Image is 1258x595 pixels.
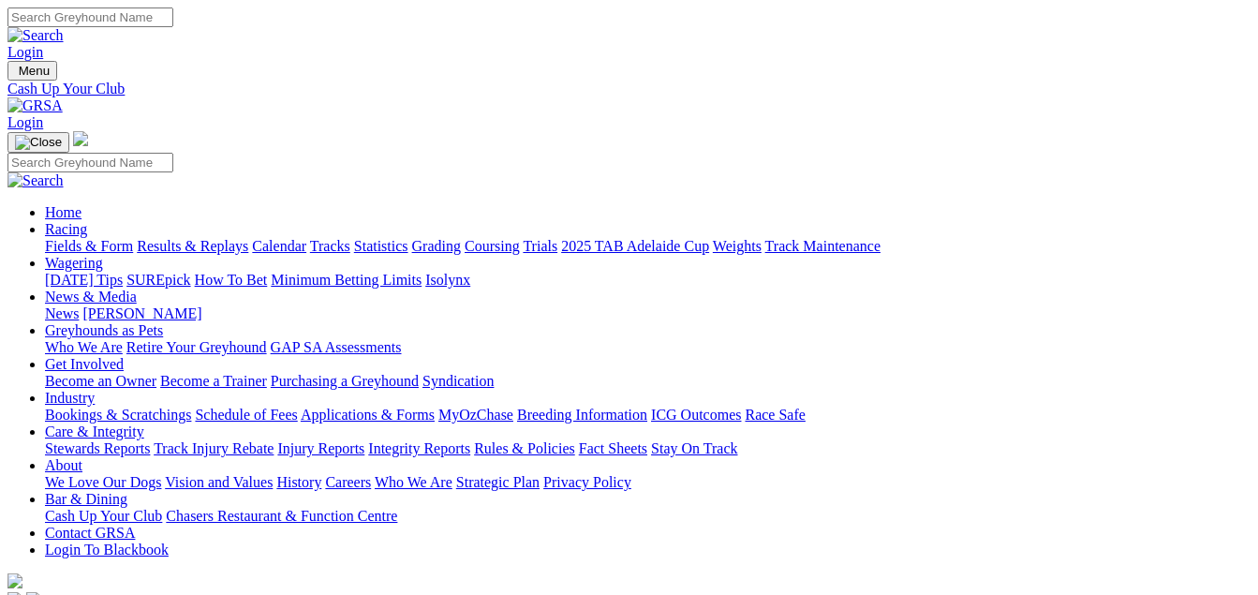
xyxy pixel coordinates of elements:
a: SUREpick [126,272,190,288]
div: Get Involved [45,373,1251,390]
a: Tracks [310,238,350,254]
a: [PERSON_NAME] [82,305,201,321]
a: Retire Your Greyhound [126,339,267,355]
a: MyOzChase [438,407,513,423]
a: Track Maintenance [765,238,881,254]
a: Isolynx [425,272,470,288]
a: Race Safe [745,407,805,423]
div: Racing [45,238,1251,255]
input: Search [7,7,173,27]
a: Cash Up Your Club [7,81,1251,97]
div: About [45,474,1251,491]
div: Greyhounds as Pets [45,339,1251,356]
a: Purchasing a Greyhound [271,373,419,389]
a: Applications & Forms [301,407,435,423]
a: Calendar [252,238,306,254]
a: Track Injury Rebate [154,440,274,456]
a: Care & Integrity [45,424,144,439]
a: Chasers Restaurant & Function Centre [166,508,397,524]
img: GRSA [7,97,63,114]
a: Become a Trainer [160,373,267,389]
a: Racing [45,221,87,237]
a: Breeding Information [517,407,647,423]
a: Careers [325,474,371,490]
a: Home [45,204,81,220]
a: Login [7,44,43,60]
a: Fields & Form [45,238,133,254]
a: Login To Blackbook [45,542,169,558]
a: News & Media [45,289,137,305]
input: Search [7,153,173,172]
a: How To Bet [195,272,268,288]
a: Fact Sheets [579,440,647,456]
div: Industry [45,407,1251,424]
a: Bookings & Scratchings [45,407,191,423]
a: Get Involved [45,356,124,372]
a: Contact GRSA [45,525,135,541]
span: Menu [19,64,50,78]
a: Weights [713,238,762,254]
div: News & Media [45,305,1251,322]
a: Who We Are [375,474,452,490]
div: Wagering [45,272,1251,289]
a: News [45,305,79,321]
a: ICG Outcomes [651,407,741,423]
a: Strategic Plan [456,474,540,490]
a: Schedule of Fees [195,407,297,423]
img: Close [15,135,62,150]
img: Search [7,27,64,44]
div: Care & Integrity [45,440,1251,457]
a: Trials [523,238,557,254]
a: GAP SA Assessments [271,339,402,355]
a: [DATE] Tips [45,272,123,288]
a: Injury Reports [277,440,364,456]
a: Stay On Track [651,440,737,456]
a: Results & Replays [137,238,248,254]
button: Toggle navigation [7,132,69,153]
div: Bar & Dining [45,508,1251,525]
a: Vision and Values [165,474,273,490]
a: 2025 TAB Adelaide Cup [561,238,709,254]
a: We Love Our Dogs [45,474,161,490]
img: logo-grsa-white.png [73,131,88,146]
img: Search [7,172,64,189]
a: Industry [45,390,95,406]
a: Bar & Dining [45,491,127,507]
a: Login [7,114,43,130]
a: About [45,457,82,473]
a: Privacy Policy [543,474,631,490]
a: Rules & Policies [474,440,575,456]
img: logo-grsa-white.png [7,573,22,588]
a: Minimum Betting Limits [271,272,422,288]
a: Become an Owner [45,373,156,389]
a: Grading [412,238,461,254]
a: Stewards Reports [45,440,150,456]
a: Integrity Reports [368,440,470,456]
button: Toggle navigation [7,61,57,81]
a: History [276,474,321,490]
a: Syndication [422,373,494,389]
a: Greyhounds as Pets [45,322,163,338]
a: Wagering [45,255,103,271]
a: Who We Are [45,339,123,355]
a: Coursing [465,238,520,254]
a: Statistics [354,238,408,254]
a: Cash Up Your Club [45,508,162,524]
